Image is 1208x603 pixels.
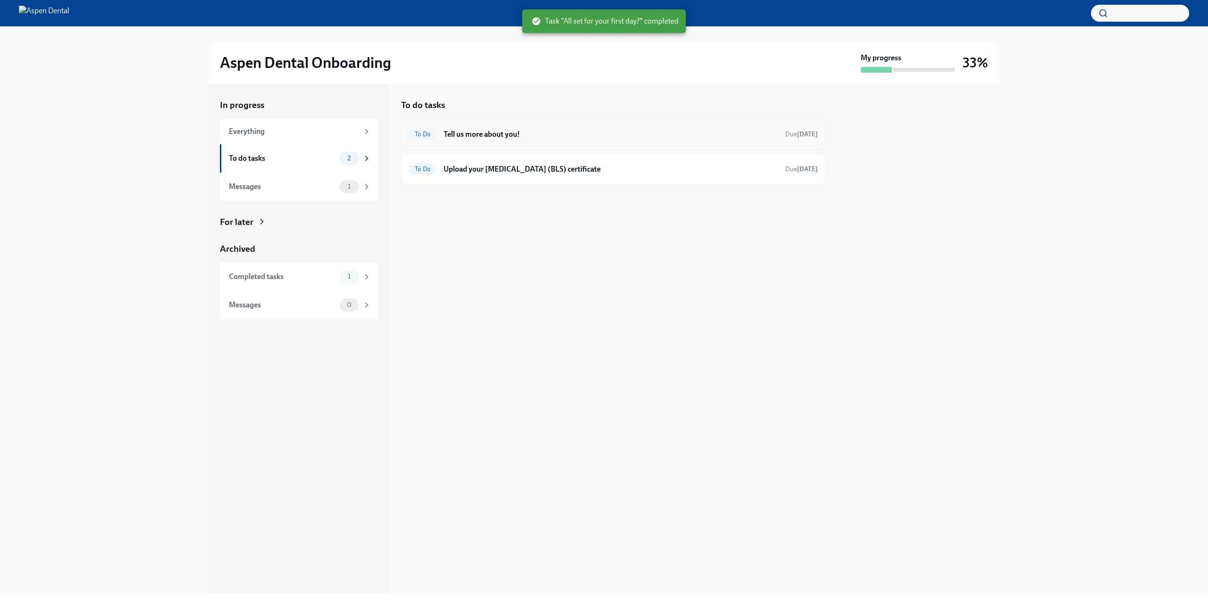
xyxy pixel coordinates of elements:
div: Everything [229,126,359,137]
h3: 33% [963,54,988,71]
div: To do tasks [229,153,336,164]
a: Messages0 [220,291,378,319]
span: To Do [409,165,436,173]
a: Completed tasks1 [220,263,378,291]
h5: To do tasks [401,99,445,111]
a: Messages1 [220,173,378,201]
span: Due [785,130,818,138]
a: Archived [220,243,378,255]
a: Everything [220,119,378,144]
a: To DoTell us more about you!Due[DATE] [409,127,818,142]
strong: [DATE] [797,130,818,138]
h6: Tell us more about you! [444,129,778,140]
span: Due [785,165,818,173]
a: For later [220,216,378,228]
span: Task "All set for your first day?" completed [532,16,679,26]
span: October 6th, 2025 09:00 [785,165,818,173]
span: October 4th, 2025 09:00 [785,130,818,139]
img: Aspen Dental [19,6,69,21]
div: Messages [229,182,336,192]
strong: [DATE] [797,165,818,173]
span: 0 [341,301,357,308]
strong: My progress [861,53,901,63]
a: To do tasks2 [220,144,378,173]
h2: Aspen Dental Onboarding [220,53,391,72]
span: 1 [342,273,356,280]
div: Messages [229,300,336,310]
h6: Upload your [MEDICAL_DATA] (BLS) certificate [444,164,778,174]
a: In progress [220,99,378,111]
span: 2 [342,155,356,162]
a: To DoUpload your [MEDICAL_DATA] (BLS) certificateDue[DATE] [409,162,818,177]
span: To Do [409,131,436,138]
div: Completed tasks [229,272,336,282]
span: 1 [342,183,356,190]
div: For later [220,216,253,228]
